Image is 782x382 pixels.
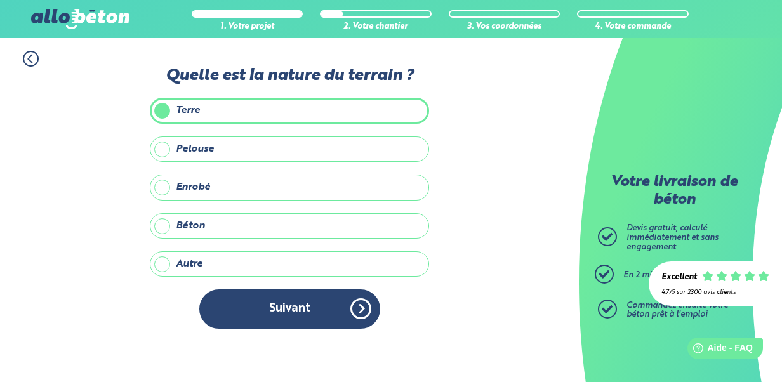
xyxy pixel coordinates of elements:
div: 2. Votre chantier [320,22,432,32]
div: 4. Votre commande [577,22,689,32]
iframe: Help widget launcher [669,333,768,368]
label: Béton [150,213,429,239]
img: allobéton [31,9,129,29]
label: Enrobé [150,175,429,200]
div: 3. Vos coordonnées [449,22,560,32]
button: Suivant [199,289,380,328]
label: Terre [150,98,429,123]
label: Pelouse [150,136,429,162]
label: Quelle est la nature du terrain ? [150,67,429,85]
label: Autre [150,251,429,277]
div: 1. Votre projet [192,22,303,32]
